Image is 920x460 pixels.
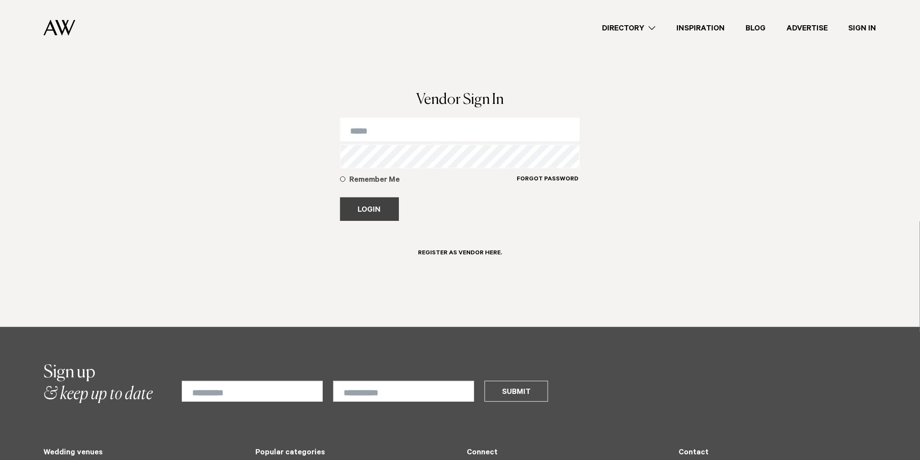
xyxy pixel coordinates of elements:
[350,175,517,186] h5: Remember Me
[666,22,735,34] a: Inspiration
[255,449,453,458] h5: Popular categories
[735,22,776,34] a: Blog
[43,20,75,36] img: Auckland Weddings Logo
[776,22,838,34] a: Advertise
[418,250,502,258] h6: Register as Vendor here.
[408,242,512,270] a: Register as Vendor here.
[467,449,665,458] h5: Connect
[592,22,666,34] a: Directory
[340,197,399,221] button: Login
[340,93,580,107] h1: Vendor Sign In
[485,381,548,402] button: Submit
[517,176,579,184] h6: Forgot Password
[838,22,887,34] a: Sign In
[43,364,95,381] span: Sign up
[43,362,153,405] h2: & keep up to date
[516,175,579,194] a: Forgot Password
[43,449,241,458] h5: Wedding venues
[679,449,877,458] h5: Contact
